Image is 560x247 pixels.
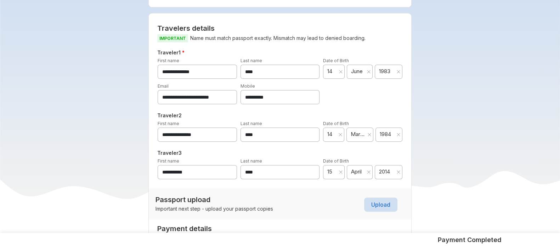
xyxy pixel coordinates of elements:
[339,170,343,174] svg: close
[241,158,262,164] label: Last name
[364,198,397,212] button: Upload
[396,169,401,176] button: Clear
[155,195,273,204] h2: Passport upload
[351,131,365,138] span: March
[396,70,401,74] svg: close
[367,133,372,137] svg: close
[438,236,502,244] h5: Payment Completed
[157,34,188,42] span: IMPORTANT
[156,48,404,57] h5: Traveler 1
[396,133,401,137] svg: close
[327,131,336,138] span: 14
[156,111,404,120] h5: Traveler 2
[158,121,179,126] label: First name
[379,168,394,175] span: 2014
[338,133,343,137] svg: close
[327,68,336,75] span: 14
[396,68,401,75] button: Clear
[339,169,343,176] button: Clear
[323,121,349,126] label: Date of Birth
[241,121,262,126] label: Last name
[338,131,343,138] button: Clear
[323,58,349,63] label: Date of Birth
[155,205,273,212] p: Important next step - upload your passport copies
[367,68,371,75] button: Clear
[323,158,349,164] label: Date of Birth
[158,83,169,89] label: Email
[351,168,364,175] span: April
[367,131,372,138] button: Clear
[380,131,394,138] span: 1984
[157,224,296,233] h2: Payment details
[157,34,403,43] p: Name must match passport exactly. Mismatch may lead to denied boarding.
[379,68,394,75] span: 1983
[156,149,404,157] h5: Traveler 3
[339,68,343,75] button: Clear
[339,70,343,74] svg: close
[241,83,255,89] label: Mobile
[158,58,179,63] label: First name
[396,131,401,138] button: Clear
[396,170,401,174] svg: close
[367,170,371,174] svg: close
[241,58,262,63] label: Last name
[351,68,364,75] span: June
[367,70,371,74] svg: close
[327,168,336,175] span: 15
[158,158,179,164] label: First name
[367,169,371,176] button: Clear
[157,24,403,33] h2: Travelers details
